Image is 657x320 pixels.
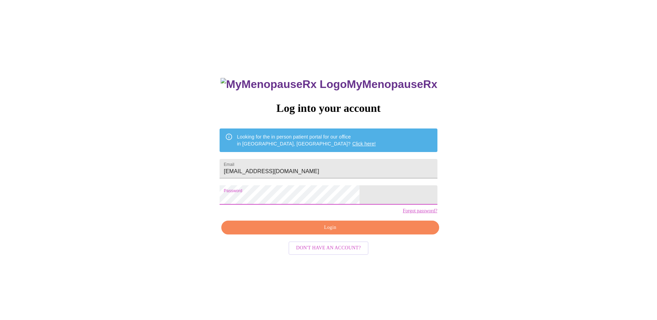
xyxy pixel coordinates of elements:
button: Don't have an account? [288,241,369,255]
h3: Log into your account [220,102,437,115]
a: Forgot password? [403,208,437,214]
span: Login [229,223,431,232]
h3: MyMenopauseRx [221,78,437,91]
button: Login [221,221,439,235]
a: Click here! [352,141,376,146]
span: Don't have an account? [296,244,361,252]
a: Don't have an account? [287,245,370,250]
img: MyMenopauseRx Logo [221,78,347,91]
div: Looking for the in person patient portal for our office in [GEOGRAPHIC_DATA], [GEOGRAPHIC_DATA]? [237,131,376,150]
